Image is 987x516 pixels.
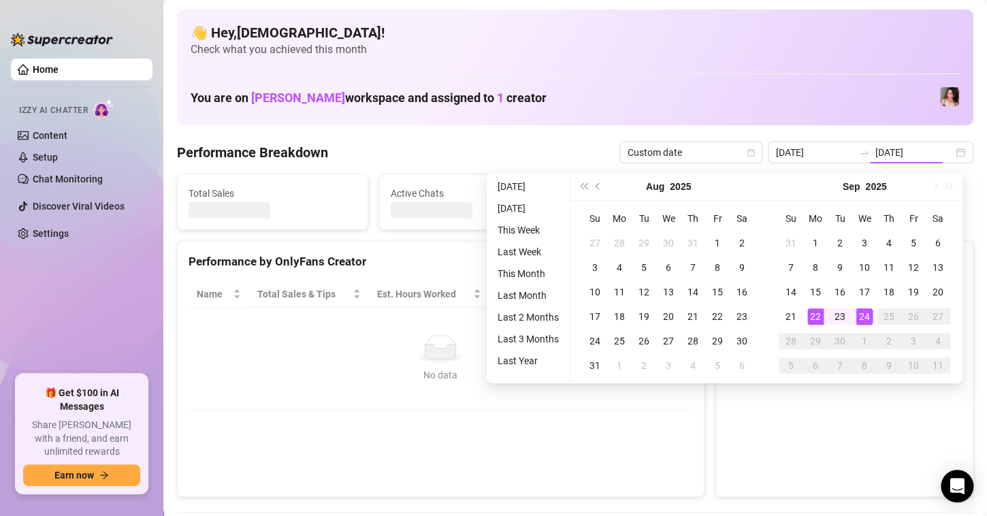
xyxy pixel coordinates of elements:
[191,91,547,106] h1: You are on workspace and assigned to creator
[628,142,754,163] span: Custom date
[191,42,960,57] span: Check what you achieved this month
[747,148,755,157] span: calendar
[592,186,760,201] span: Messages Sent
[197,287,230,302] span: Name
[249,281,369,308] th: Total Sales & Tips
[727,253,962,271] div: Sales by OnlyFans Creator
[489,281,581,308] th: Sales / Hour
[33,64,59,75] a: Home
[19,104,88,117] span: Izzy AI Chatter
[391,186,559,201] span: Active Chats
[33,130,67,141] a: Content
[498,287,562,302] span: Sales / Hour
[859,147,870,158] span: to
[33,174,103,184] a: Chat Monitoring
[581,281,693,308] th: Chat Conversion
[33,228,69,239] a: Settings
[23,464,140,486] button: Earn nowarrow-right
[99,470,109,480] span: arrow-right
[189,253,693,271] div: Performance by OnlyFans Creator
[54,470,94,481] span: Earn now
[940,87,959,106] img: Lauren
[257,287,350,302] span: Total Sales & Tips
[377,287,470,302] div: Est. Hours Worked
[33,201,125,212] a: Discover Viral Videos
[189,281,249,308] th: Name
[875,145,953,160] input: End date
[589,287,674,302] span: Chat Conversion
[776,145,854,160] input: Start date
[33,152,58,163] a: Setup
[202,368,679,383] div: No data
[11,33,113,46] img: logo-BBDzfeDw.svg
[189,186,357,201] span: Total Sales
[497,91,504,105] span: 1
[191,23,960,42] h4: 👋 Hey, [DEMOGRAPHIC_DATA] !
[941,470,973,502] div: Open Intercom Messenger
[859,147,870,158] span: swap-right
[23,387,140,413] span: 🎁 Get $100 in AI Messages
[93,99,114,118] img: AI Chatter
[23,419,140,459] span: Share [PERSON_NAME] with a friend, and earn unlimited rewards
[251,91,345,105] span: [PERSON_NAME]
[177,143,328,162] h4: Performance Breakdown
